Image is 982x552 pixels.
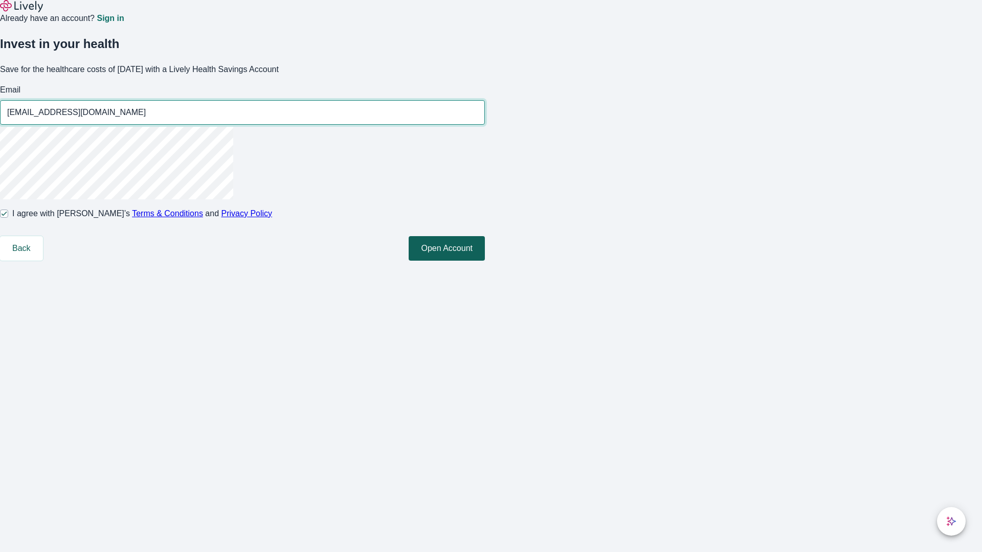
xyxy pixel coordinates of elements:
[221,209,273,218] a: Privacy Policy
[946,516,956,526] svg: Lively AI Assistant
[12,208,272,220] span: I agree with [PERSON_NAME]’s and
[97,14,124,22] a: Sign in
[409,236,485,261] button: Open Account
[937,507,966,536] button: chat
[132,209,203,218] a: Terms & Conditions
